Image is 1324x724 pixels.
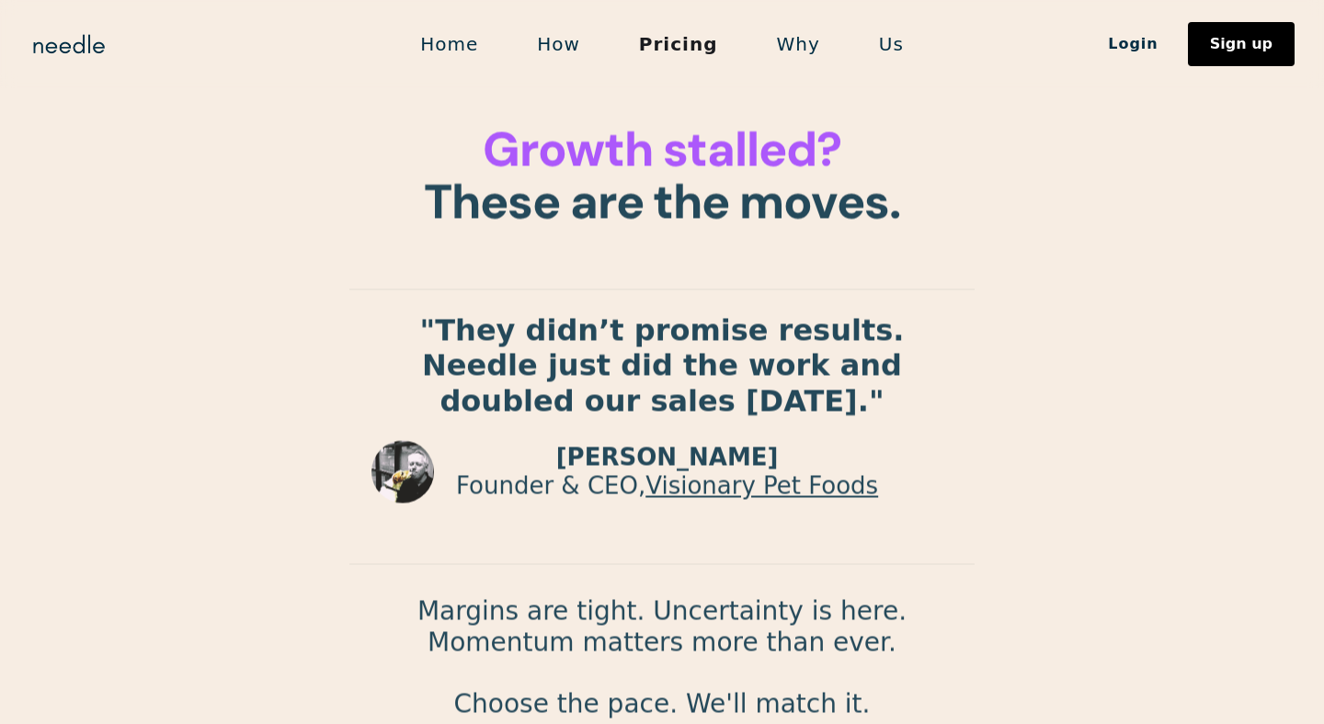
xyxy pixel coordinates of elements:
[483,118,840,180] span: Growth stalled?
[508,25,610,63] a: How
[1210,37,1273,51] div: Sign up
[1079,28,1188,60] a: Login
[456,472,878,501] p: Founder & CEO,
[349,595,975,718] p: Margins are tight. Uncertainty is here. Momentum matters more than ever. Choose the pace. We'll m...
[748,25,850,63] a: Why
[850,25,933,63] a: Us
[610,25,748,63] a: Pricing
[420,313,905,419] strong: "They didn’t promise results. Needle just did the work and doubled our sales [DATE]."
[1188,22,1295,66] a: Sign up
[349,123,975,228] h1: These are the moves.
[456,444,878,472] p: [PERSON_NAME]
[391,25,508,63] a: Home
[645,472,878,500] a: Visionary Pet Foods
